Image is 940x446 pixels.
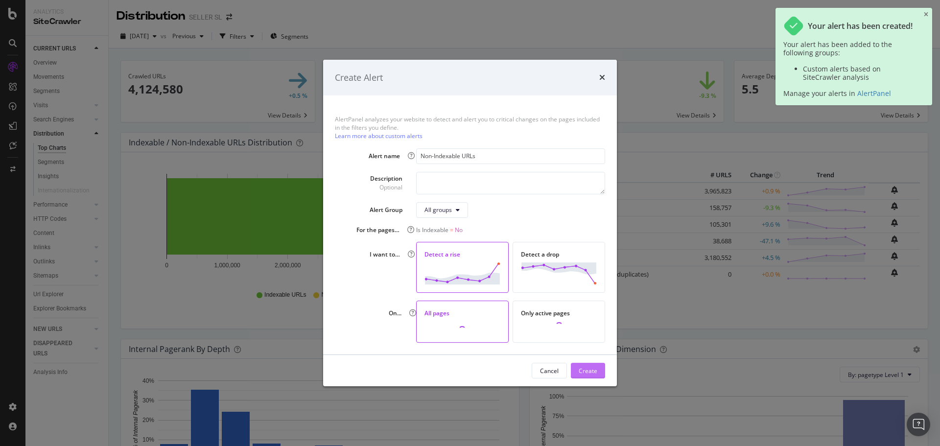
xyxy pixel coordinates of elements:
span: Is Indexable [416,226,448,234]
div: Description [370,175,402,191]
span: = [450,226,453,234]
button: Learn more about custom alerts [335,133,423,139]
div: Detect a rise [424,250,500,258]
a: AlertPanel [857,89,891,98]
div: Cancel [540,367,559,375]
div: Open Intercom Messenger [907,413,930,436]
button: Cancel [532,363,567,378]
div: Detect a drop [521,250,597,258]
div: AlertPanel analyzes your website to detect and alert you to critical changes on the pages include... [335,115,605,140]
div: Create [579,367,597,375]
div: Manage your alerts in [783,89,915,97]
div: close toast [924,12,928,18]
div: modal [323,60,617,387]
button: Create [571,363,605,378]
div: times [599,71,605,84]
a: Learn more about custom alerts [335,132,423,141]
div: Only active pages [521,309,597,317]
input: Rise of non-indexable pages [416,148,605,164]
div: All pages [424,309,501,317]
li: Custom alerts based on SiteCrawler analysis [803,65,915,81]
div: All groups [424,206,452,214]
span: No [455,226,463,234]
div: Alert name [366,152,400,160]
div: On... [385,309,401,317]
div: Your alert has been created! [808,22,913,31]
div: I want to… [367,250,400,258]
div: Your alert has been added to the following groups: [783,40,915,57]
button: All groups [416,202,468,218]
img: W8JFDcoAAAAAElFTkSuQmCC [424,262,500,284]
img: AeSs0y7f63iwAAAAAElFTkSuQmCC [521,262,597,284]
div: For the pages… [354,226,400,234]
div: Alert Group [370,206,402,214]
div: Optional [370,183,402,191]
div: Create Alert [335,71,383,84]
